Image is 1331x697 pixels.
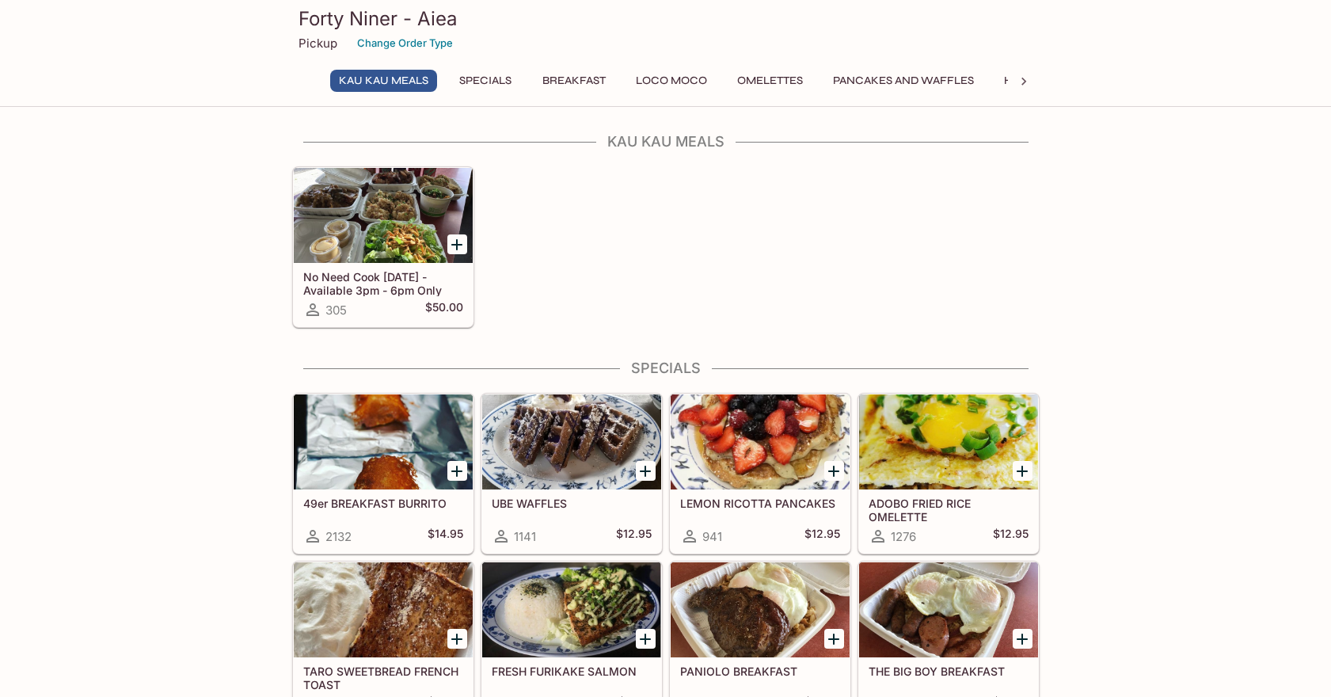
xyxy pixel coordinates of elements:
button: Add FRESH FURIKAKE SALMON [636,629,656,649]
h5: UBE WAFFLES [492,497,652,510]
button: Add No Need Cook Today - Available 3pm - 6pm Only [447,234,467,254]
h5: $14.95 [428,527,463,546]
span: 1276 [891,529,916,544]
h3: Forty Niner - Aiea [299,6,1033,31]
h5: $50.00 [425,300,463,319]
div: UBE WAFFLES [482,394,661,489]
button: Add ADOBO FRIED RICE OMELETTE [1013,461,1032,481]
h5: ADOBO FRIED RICE OMELETTE [869,497,1029,523]
button: Add THE BIG BOY BREAKFAST [1013,629,1032,649]
button: Change Order Type [350,31,460,55]
a: 49er BREAKFAST BURRITO2132$14.95 [293,394,473,554]
span: 941 [702,529,722,544]
span: 2132 [325,529,352,544]
h5: TARO SWEETBREAD FRENCH TOAST [303,665,463,691]
h5: No Need Cook [DATE] - Available 3pm - 6pm Only [303,270,463,296]
button: Add TARO SWEETBREAD FRENCH TOAST [447,629,467,649]
a: UBE WAFFLES1141$12.95 [481,394,662,554]
div: ADOBO FRIED RICE OMELETTE [859,394,1038,489]
h5: $12.95 [993,527,1029,546]
h5: THE BIG BOY BREAKFAST [869,665,1029,678]
h5: PANIOLO BREAKFAST [680,665,840,678]
div: No Need Cook Today - Available 3pm - 6pm Only [294,168,473,263]
div: TARO SWEETBREAD FRENCH TOAST [294,562,473,657]
a: No Need Cook [DATE] - Available 3pm - 6pm Only305$50.00 [293,167,473,327]
button: Add 49er BREAKFAST BURRITO [447,461,467,481]
h5: 49er BREAKFAST BURRITO [303,497,463,510]
h4: Specials [292,360,1040,377]
span: 305 [325,303,347,318]
a: ADOBO FRIED RICE OMELETTE1276$12.95 [858,394,1039,554]
div: PANIOLO BREAKFAST [671,562,850,657]
a: LEMON RICOTTA PANCAKES941$12.95 [670,394,850,554]
button: Add UBE WAFFLES [636,461,656,481]
h5: $12.95 [804,527,840,546]
button: Omelettes [728,70,812,92]
span: 1141 [514,529,536,544]
p: Pickup [299,36,337,51]
h4: Kau Kau Meals [292,133,1040,150]
button: Kau Kau Meals [330,70,437,92]
div: FRESH FURIKAKE SALMON [482,562,661,657]
button: Pancakes and Waffles [824,70,983,92]
button: Add LEMON RICOTTA PANCAKES [824,461,844,481]
h5: FRESH FURIKAKE SALMON [492,665,652,678]
button: Breakfast [534,70,614,92]
h5: LEMON RICOTTA PANCAKES [680,497,840,510]
h5: $12.95 [616,527,652,546]
button: Specials [450,70,521,92]
div: THE BIG BOY BREAKFAST [859,562,1038,657]
button: Add PANIOLO BREAKFAST [824,629,844,649]
div: LEMON RICOTTA PANCAKES [671,394,850,489]
button: Loco Moco [627,70,716,92]
div: 49er BREAKFAST BURRITO [294,394,473,489]
button: Hawaiian Style French Toast [995,70,1191,92]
